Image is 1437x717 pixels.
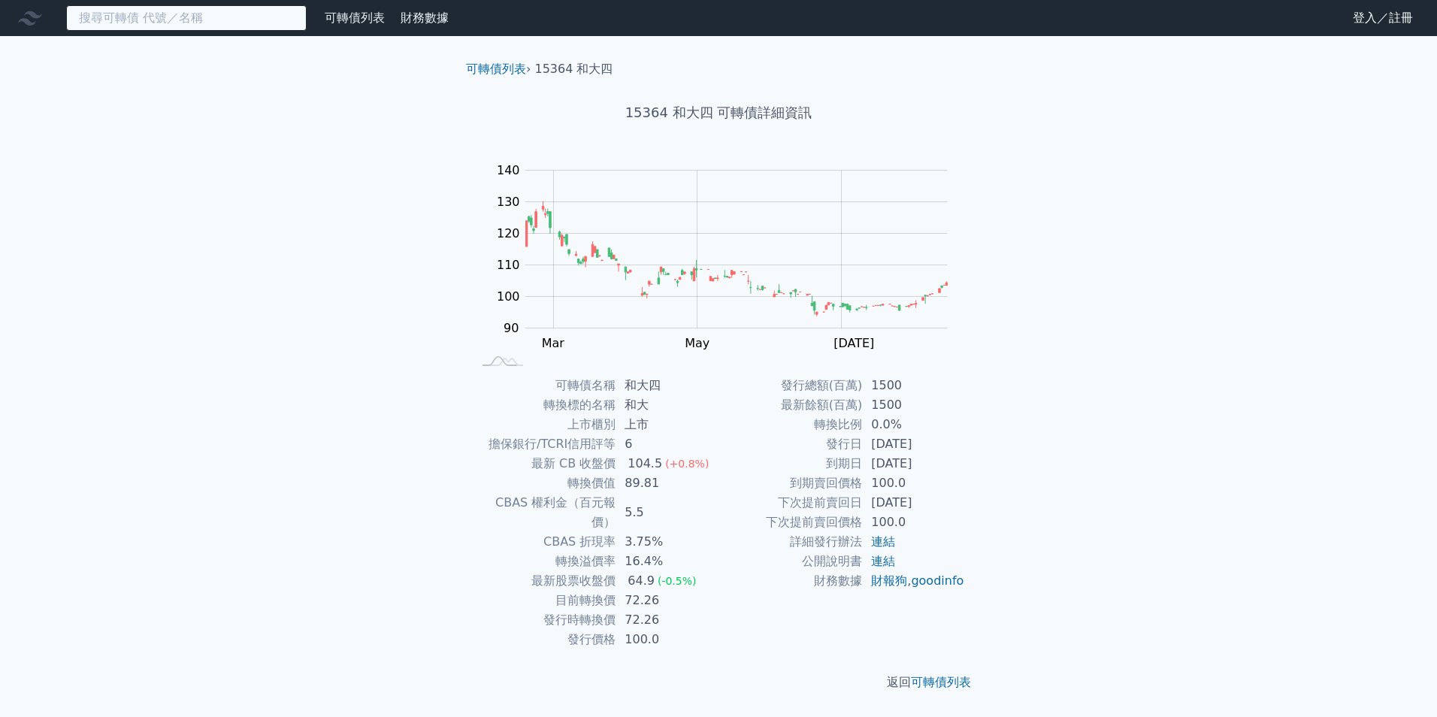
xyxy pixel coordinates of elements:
[871,554,895,568] a: 連結
[466,62,526,76] a: 可轉債列表
[718,415,862,434] td: 轉換比例
[616,376,718,395] td: 和大四
[685,336,709,350] tspan: May
[472,473,616,493] td: 轉換價值
[862,415,965,434] td: 0.0%
[862,571,965,591] td: ,
[66,5,307,31] input: 搜尋可轉債 代號／名稱
[871,573,907,588] a: 財報狗
[862,395,965,415] td: 1500
[497,289,520,304] tspan: 100
[454,673,983,691] p: 返回
[616,473,718,493] td: 89.81
[472,415,616,434] td: 上市櫃別
[616,630,718,649] td: 100.0
[862,493,965,513] td: [DATE]
[472,532,616,552] td: CBAS 折現率
[497,258,520,272] tspan: 110
[454,102,983,123] h1: 15364 和大四 可轉債詳細資訊
[718,454,862,473] td: 到期日
[472,454,616,473] td: 最新 CB 收盤價
[1341,6,1425,30] a: 登入／註冊
[665,458,709,470] span: (+0.8%)
[658,575,697,587] span: (-0.5%)
[625,454,665,473] div: 104.5
[862,473,965,493] td: 100.0
[911,573,964,588] a: goodinfo
[862,376,965,395] td: 1500
[472,571,616,591] td: 最新股票收盤價
[472,630,616,649] td: 發行價格
[472,434,616,454] td: 擔保銀行/TCRI信用評等
[472,493,616,532] td: CBAS 權利金（百元報價）
[497,195,520,209] tspan: 130
[718,493,862,513] td: 下次提前賣回日
[489,163,970,381] g: Chart
[616,591,718,610] td: 72.26
[833,336,874,350] tspan: [DATE]
[472,552,616,571] td: 轉換溢價率
[504,321,519,335] tspan: 90
[616,493,718,532] td: 5.5
[616,532,718,552] td: 3.75%
[718,395,862,415] td: 最新餘額(百萬)
[871,534,895,549] a: 連結
[616,610,718,630] td: 72.26
[718,513,862,532] td: 下次提前賣回價格
[718,552,862,571] td: 公開說明書
[718,571,862,591] td: 財務數據
[497,226,520,241] tspan: 120
[616,395,718,415] td: 和大
[718,473,862,493] td: 到期賣回價格
[535,60,613,78] li: 15364 和大四
[401,11,449,25] a: 財務數據
[616,434,718,454] td: 6
[616,415,718,434] td: 上市
[718,376,862,395] td: 發行總額(百萬)
[472,395,616,415] td: 轉換標的名稱
[472,376,616,395] td: 可轉債名稱
[325,11,385,25] a: 可轉債列表
[625,571,658,591] div: 64.9
[862,513,965,532] td: 100.0
[862,454,965,473] td: [DATE]
[497,163,520,177] tspan: 140
[718,532,862,552] td: 詳細發行辦法
[472,591,616,610] td: 目前轉換價
[542,336,565,350] tspan: Mar
[862,434,965,454] td: [DATE]
[911,675,971,689] a: 可轉債列表
[718,434,862,454] td: 發行日
[472,610,616,630] td: 發行時轉換價
[616,552,718,571] td: 16.4%
[466,60,531,78] li: ›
